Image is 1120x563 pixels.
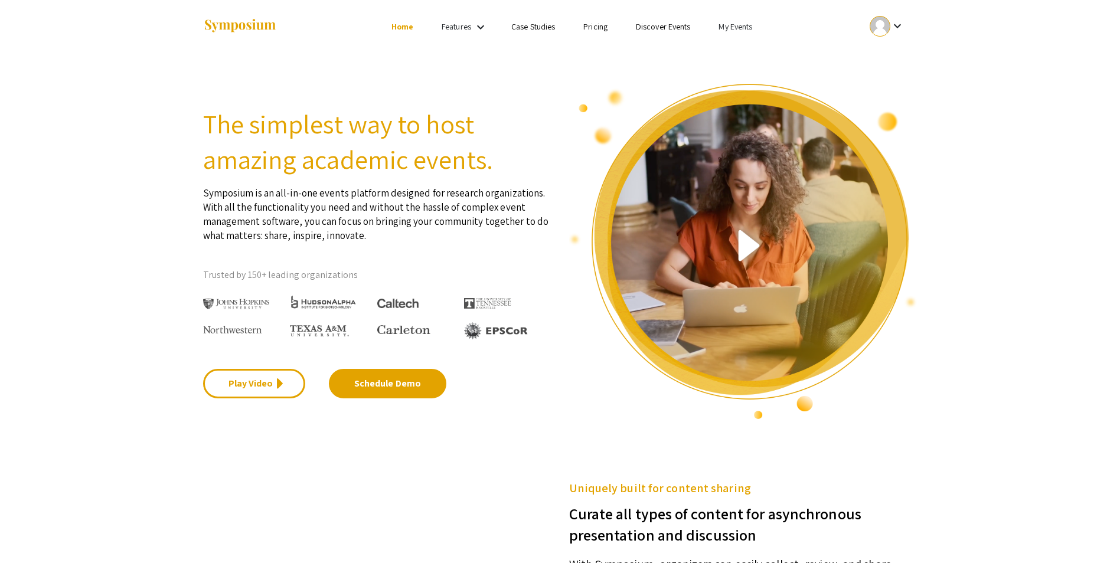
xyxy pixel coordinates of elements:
h5: Uniquely built for content sharing [569,479,917,497]
img: HudsonAlpha [290,295,357,309]
img: EPSCOR [464,322,529,339]
a: Discover Events [636,21,691,32]
img: The University of Tennessee [464,298,511,309]
img: Caltech [377,299,419,309]
img: Symposium by ForagerOne [203,18,277,34]
iframe: Chat [1070,510,1111,554]
img: Texas A&M University [290,325,349,337]
img: Northwestern [203,326,262,333]
img: Johns Hopkins University [203,299,270,310]
mat-icon: Expand Features list [474,20,488,34]
a: My Events [719,21,752,32]
a: Case Studies [511,21,555,32]
p: Trusted by 150+ leading organizations [203,266,551,284]
a: Pricing [583,21,608,32]
img: video overview of Symposium [569,83,917,420]
button: Expand account dropdown [857,13,917,40]
a: Schedule Demo [329,369,446,398]
h3: Curate all types of content for asynchronous presentation and discussion [569,497,917,545]
h2: The simplest way to host amazing academic events. [203,106,551,177]
a: Play Video [203,369,305,398]
a: Features [442,21,471,32]
p: Symposium is an all-in-one events platform designed for research organizations. With all the func... [203,177,551,243]
img: Carleton [377,325,430,335]
mat-icon: Expand account dropdown [890,19,905,33]
a: Home [391,21,413,32]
